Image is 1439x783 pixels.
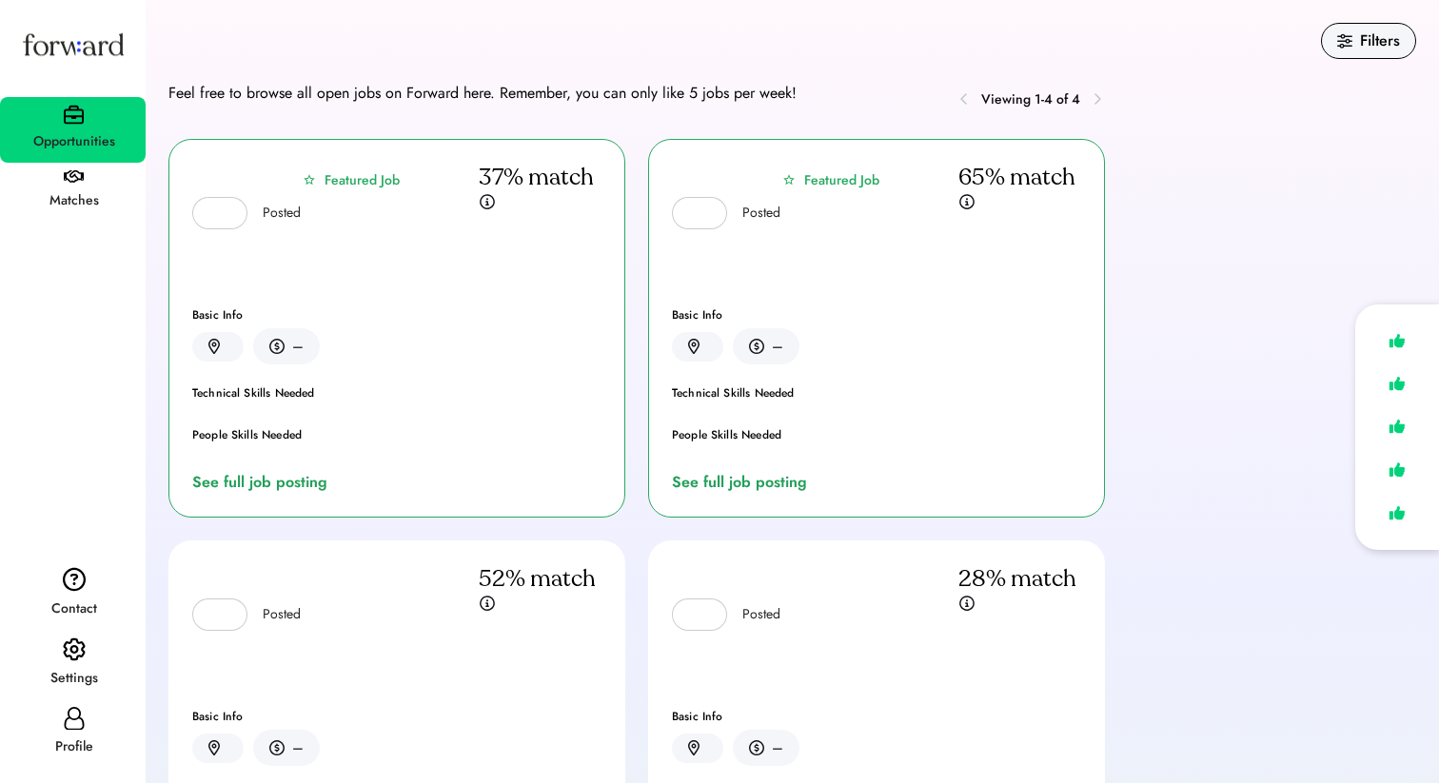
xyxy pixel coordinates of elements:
img: info.svg [479,595,496,613]
div: – [772,335,783,358]
img: location.svg [208,740,220,756]
div: Posted [742,204,780,223]
img: handshake.svg [64,170,84,184]
div: 28% match [958,564,1076,595]
div: Featured Job [325,170,400,190]
div: 52% match [479,564,596,595]
div: Basic Info [672,711,1081,722]
div: Basic Info [192,711,601,722]
img: contact.svg [63,567,86,592]
div: Settings [2,667,146,690]
div: People Skills Needed [192,429,601,440]
img: yH5BAEAAAAALAAAAAABAAEAAAIBRAA7 [205,202,227,225]
div: Contact [2,597,146,620]
img: location.svg [688,740,700,756]
div: Posted [263,204,301,223]
img: yH5BAEAAAAALAAAAAABAAEAAAIBRAA7 [205,603,227,626]
div: Basic Info [672,309,1081,321]
img: info.svg [958,595,976,613]
img: info.svg [479,193,496,211]
div: Profile [2,735,146,758]
img: filters.svg [1337,33,1352,49]
div: – [292,335,304,358]
div: 37% match [479,163,594,193]
img: like.svg [1384,327,1410,355]
div: Technical Skills Needed [192,387,601,399]
div: Opportunities [2,130,146,153]
a: See full job posting [192,471,335,494]
div: People Skills Needed [672,429,1081,440]
div: Technical Skills Needed [672,387,1081,399]
img: Forward logo [19,15,128,73]
img: settings.svg [63,637,86,662]
img: money.svg [269,338,285,355]
div: Feel free to browse all open jobs on Forward here. Remember, you can only like 5 jobs per week! [168,82,797,105]
div: Basic Info [192,309,601,321]
img: money.svg [269,739,285,756]
img: location.svg [208,339,220,355]
img: yH5BAEAAAAALAAAAAABAAEAAAIBRAA7 [684,202,707,225]
div: Featured Job [804,170,879,190]
img: info.svg [958,193,976,211]
img: like.svg [1384,456,1410,483]
div: Posted [742,605,780,624]
div: 65% match [958,163,1075,193]
div: – [772,736,783,759]
img: like.svg [1384,413,1410,440]
div: Filters [1360,29,1400,52]
div: Matches [2,189,146,212]
img: like.svg [1384,370,1410,398]
img: location.svg [688,339,700,355]
img: like.svg [1384,499,1410,527]
div: Posted [263,605,301,624]
a: See full job posting [672,471,815,494]
div: Viewing 1-4 of 4 [981,89,1080,109]
img: briefcase.svg [64,105,84,125]
div: – [292,736,304,759]
img: money.svg [749,338,764,355]
img: yH5BAEAAAAALAAAAAABAAEAAAIBRAA7 [684,603,707,626]
img: money.svg [749,739,764,756]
